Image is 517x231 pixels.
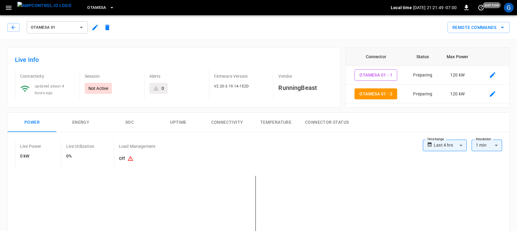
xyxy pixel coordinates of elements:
[447,22,510,33] div: remote commands options
[278,73,333,79] p: Vendor
[85,2,117,14] button: OtaMesa
[20,153,41,160] h6: 0 kW
[27,21,88,34] button: OtaMesa 01
[31,24,76,31] span: OtaMesa 01
[346,48,509,103] table: connector table
[119,143,155,149] p: Load Management
[439,66,476,85] td: 120 kW
[20,73,75,79] p: Connectivity
[149,73,204,79] p: Alerts
[105,113,154,132] button: SOC
[300,113,354,132] button: Connector Status
[483,2,501,8] span: just now
[162,85,164,91] div: 0
[355,88,397,100] button: OtaMesa 01 - 2
[355,69,397,81] button: OtaMesa 01 - 1
[439,48,476,66] th: Max Power
[476,137,491,142] label: Resolution
[15,55,333,65] h6: Live Info
[406,66,439,85] td: Preparing
[203,113,251,132] button: Connectivity
[413,5,457,11] p: [DATE] 21:21:49 -07:00
[85,73,139,79] p: Session
[119,153,155,165] h6: Off
[20,143,41,149] p: Live Power
[8,113,56,132] button: Power
[427,137,444,142] label: Time Range
[391,5,412,11] p: Local time
[251,113,300,132] button: Temperature
[439,85,476,104] td: 120 kW
[476,3,486,12] button: set refresh interval
[214,73,269,79] p: Firmware Version
[88,85,109,91] p: Not Active
[66,143,94,149] p: Live Utilization
[447,22,510,33] button: Remote Commands
[125,153,136,165] button: Existing capacity schedules won’t take effect because Load Management is turned off. To activate ...
[472,140,502,151] div: 1 min
[35,84,64,95] span: updated about 4 hours ago
[17,2,71,9] img: ampcontrol.io logo
[406,48,439,66] th: Status
[87,4,106,11] span: OtaMesa
[434,140,467,151] div: Last 4 hrs
[66,153,94,160] h6: 0%
[406,85,439,104] td: Preparing
[154,113,203,132] button: Uptime
[504,3,514,12] div: profile-icon
[214,84,249,88] span: V2.20-3.19.14-1E2D
[346,48,406,66] th: Connector
[278,83,333,93] h6: RunningBeast
[56,113,105,132] button: Energy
